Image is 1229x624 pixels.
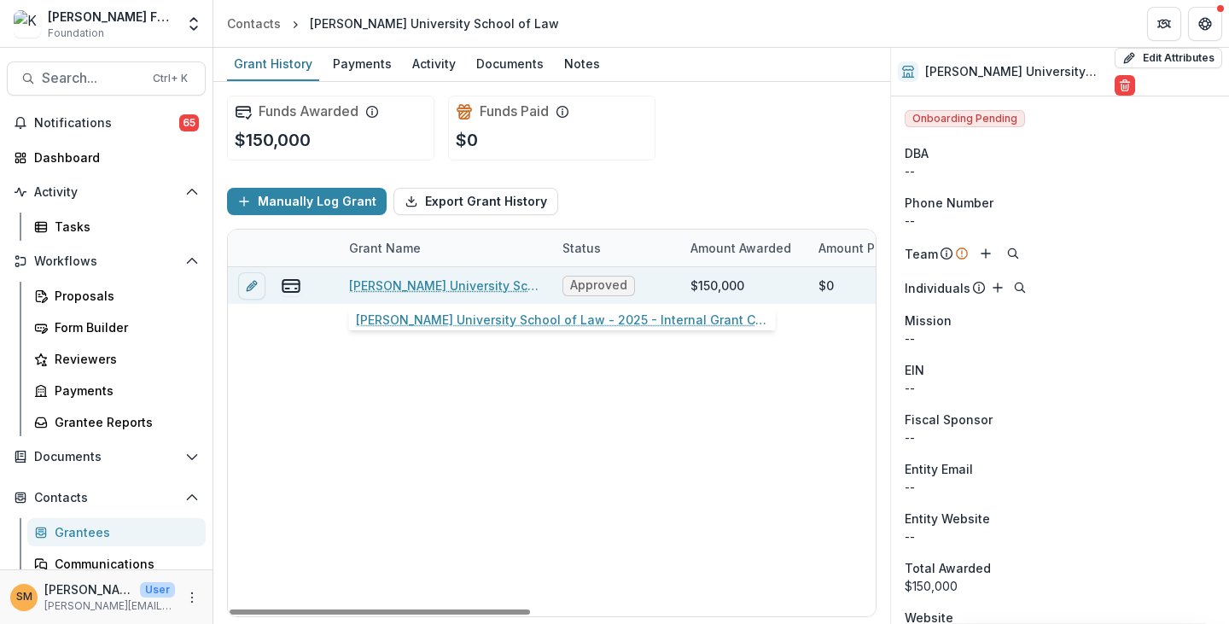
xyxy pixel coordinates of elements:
[55,523,192,541] div: Grantees
[16,592,32,603] div: Subina Mahal
[987,277,1008,298] button: Add
[905,411,993,429] span: Fiscal Sponsor
[469,51,550,76] div: Documents
[339,230,552,266] div: Grant Name
[905,312,952,329] span: Mission
[680,230,808,266] div: Amount Awarded
[905,528,1215,545] div: --
[905,361,924,379] p: EIN
[690,277,744,295] div: $150,000
[34,491,178,505] span: Contacts
[55,318,192,336] div: Form Builder
[55,382,192,399] div: Payments
[905,379,1215,397] div: --
[7,443,206,470] button: Open Documents
[55,413,192,431] div: Grantee Reports
[34,149,192,166] div: Dashboard
[469,48,550,81] a: Documents
[281,276,301,296] button: view-payments
[557,48,607,81] a: Notes
[905,329,1215,347] p: --
[905,245,938,263] p: Team
[27,345,206,373] a: Reviewers
[55,555,192,573] div: Communications
[7,484,206,511] button: Open Contacts
[179,114,199,131] span: 65
[48,8,175,26] div: [PERSON_NAME] Foundation
[905,478,1215,496] div: --
[7,61,206,96] button: Search...
[326,51,399,76] div: Payments
[552,230,680,266] div: Status
[27,376,206,405] a: Payments
[48,26,104,41] span: Foundation
[310,15,559,32] div: [PERSON_NAME] University School of Law
[552,239,611,257] div: Status
[808,230,936,266] div: Amount Paid
[27,518,206,546] a: Grantees
[480,103,549,120] h2: Funds Paid
[570,278,627,293] span: Approved
[34,116,179,131] span: Notifications
[1115,75,1135,96] button: Delete
[905,110,1025,127] span: Onboarding Pending
[339,239,431,257] div: Grant Name
[235,127,311,153] p: $150,000
[220,11,566,36] nav: breadcrumb
[905,510,990,528] span: Entity Website
[905,194,993,212] span: Phone Number
[1115,48,1222,68] button: Edit Attributes
[456,127,478,153] p: $0
[34,185,178,200] span: Activity
[182,7,206,41] button: Open entity switcher
[925,65,1108,79] h2: [PERSON_NAME] University School of Law
[7,109,206,137] button: Notifications65
[27,282,206,310] a: Proposals
[326,48,399,81] a: Payments
[227,15,281,32] div: Contacts
[27,408,206,436] a: Grantee Reports
[227,51,319,76] div: Grant History
[27,550,206,578] a: Communications
[227,48,319,81] a: Grant History
[44,580,133,598] p: [PERSON_NAME]
[27,213,206,241] a: Tasks
[149,69,191,88] div: Ctrl + K
[1010,277,1030,298] button: Search
[44,598,175,614] p: [PERSON_NAME][EMAIL_ADDRESS][PERSON_NAME][DOMAIN_NAME]
[1003,243,1023,264] button: Search
[905,212,1215,230] div: --
[905,577,1215,595] div: $150,000
[27,313,206,341] a: Form Builder
[1147,7,1181,41] button: Partners
[34,254,178,269] span: Workflows
[818,239,894,257] p: Amount Paid
[905,460,973,478] span: Entity Email
[140,582,175,598] p: User
[905,279,970,297] p: Individuals
[14,10,41,38] img: Kapor Foundation
[405,48,463,81] a: Activity
[259,103,358,120] h2: Funds Awarded
[905,162,1215,180] div: --
[55,350,192,368] div: Reviewers
[680,239,801,257] div: Amount Awarded
[557,51,607,76] div: Notes
[55,287,192,305] div: Proposals
[7,248,206,275] button: Open Workflows
[1188,7,1222,41] button: Get Help
[42,70,143,86] span: Search...
[393,188,558,215] button: Export Grant History
[976,243,996,264] button: Add
[220,11,288,36] a: Contacts
[818,277,834,295] div: $0
[7,178,206,206] button: Open Activity
[405,51,463,76] div: Activity
[905,429,1215,446] div: --
[238,272,265,300] button: edit
[7,143,206,172] a: Dashboard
